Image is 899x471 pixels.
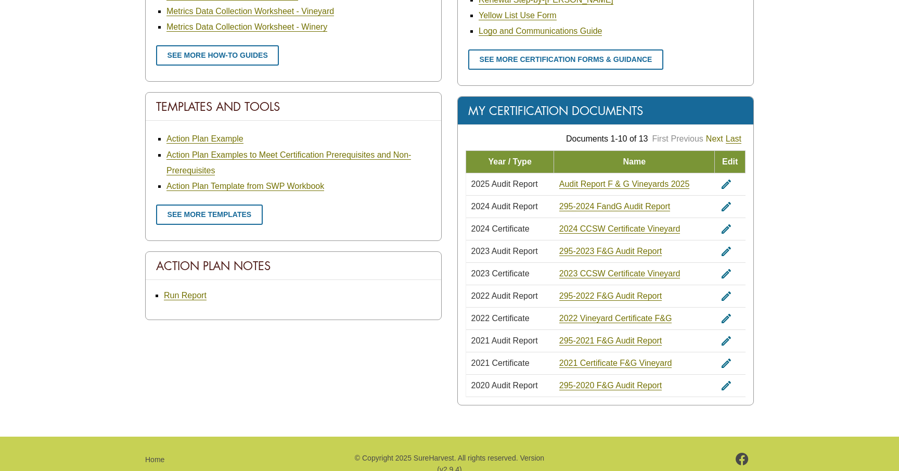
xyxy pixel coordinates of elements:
[652,134,668,143] a: First
[471,291,538,300] span: 2022 Audit Report
[471,381,538,390] span: 2020 Audit Report
[146,252,441,280] div: Action Plan Notes
[471,336,538,345] span: 2021 Audit Report
[671,134,703,143] a: Previous
[559,247,662,256] a: 295-2023 F&G Audit Report
[720,357,733,370] i: edit
[715,150,746,173] td: Edit
[720,379,733,392] i: edit
[471,314,530,323] span: 2022 Certificate
[566,134,648,143] span: Documents 1-10 of 13
[720,247,733,256] a: edit
[479,11,557,20] a: Yellow List Use Form
[559,291,662,301] a: 295-2022 F&G Audit Report
[166,22,327,32] a: Metrics Data Collection Worksheet - Winery
[559,336,662,346] a: 295-2021 F&G Audit Report
[720,178,733,190] i: edit
[166,150,411,175] a: Action Plan Examples to Meet Certification Prerequisites and Non-Prerequisites
[466,150,554,173] td: Year / Type
[471,359,530,367] span: 2021 Certificate
[166,134,243,144] a: Action Plan Example
[736,453,749,465] img: footer-facebook.png
[726,134,741,144] a: Last
[559,381,662,390] a: 295-2020 F&G Audit Report
[458,97,753,125] div: My Certification Documents
[720,202,733,211] a: edit
[720,268,733,280] i: edit
[559,359,672,368] a: 2021 Certificate F&G Vineyard
[166,7,334,16] a: Metrics Data Collection Worksheet - Vineyard
[164,291,207,300] a: Run Report
[166,182,324,191] a: Action Plan Template from SWP Workbook
[471,180,538,188] span: 2025 Audit Report
[559,314,672,323] a: 2022 Vineyard Certificate F&G
[720,269,733,278] a: edit
[720,224,733,233] a: edit
[720,291,733,300] a: edit
[468,49,663,70] a: See more certification forms & guidance
[471,202,538,211] span: 2024 Audit Report
[720,200,733,213] i: edit
[156,45,279,66] a: See more how-to guides
[720,223,733,235] i: edit
[559,202,670,211] a: 295-2024 FandG Audit Report
[156,205,263,225] a: See more templates
[720,312,733,325] i: edit
[471,247,538,256] span: 2023 Audit Report
[720,335,733,347] i: edit
[471,269,530,278] span: 2023 Certificate
[559,224,680,234] a: 2024 CCSW Certificate Vineyard
[479,27,602,36] a: Logo and Communications Guide
[706,134,723,144] a: Next
[720,359,733,367] a: edit
[559,269,680,278] a: 2023 CCSW Certificate Vineyard
[720,180,733,188] a: edit
[720,336,733,345] a: edit
[720,314,733,323] a: edit
[720,290,733,302] i: edit
[145,455,164,464] a: Home
[554,150,715,173] td: Name
[471,224,530,233] span: 2024 Certificate
[720,245,733,258] i: edit
[559,180,690,189] a: Audit Report F & G Vineyards 2025
[720,381,733,390] a: edit
[146,93,441,121] div: Templates And Tools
